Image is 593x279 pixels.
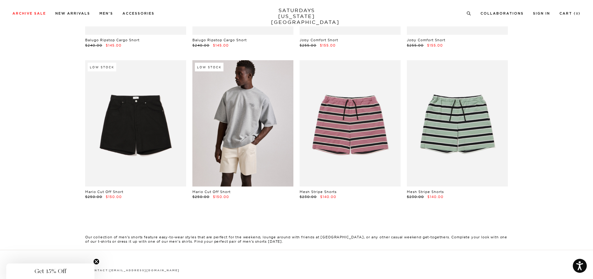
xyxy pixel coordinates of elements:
[99,12,113,15] a: Men's
[407,190,444,194] a: Mesh Stripe Shorts
[427,195,444,199] span: $140.00
[6,263,94,279] div: Get 15% OffClose teaser
[533,12,550,15] a: Sign In
[320,195,336,199] span: $140.00
[88,63,116,71] div: Low Stock
[213,43,229,47] span: $145.00
[213,195,229,199] span: $150.00
[271,7,322,25] a: SATURDAYS[US_STATE][GEOGRAPHIC_DATA]
[320,43,336,47] span: $155.00
[55,12,90,15] a: New Arrivals
[192,38,247,42] a: Balugo Ripstop Cargo Short
[122,12,154,15] a: Accessories
[192,190,231,194] a: Mario Cut Off Short
[192,195,209,199] span: $250.00
[300,43,316,47] span: $255.00
[79,229,514,250] div: Our collection of men’s shorts feature easy-to-wear styles that are perfect for the weekend, loun...
[93,259,99,265] button: Close teaser
[407,43,424,47] span: $255.00
[12,12,46,15] a: Archive Sale
[407,195,424,199] span: $230.00
[109,268,179,272] a: [EMAIL_ADDRESS][DOMAIN_NAME]
[106,43,122,47] span: $145.00
[300,195,317,199] span: $230.00
[407,38,445,42] a: Joby Comfort Short
[480,12,524,15] a: Collaborations
[85,38,140,42] a: Balugo Ripstop Cargo Short
[85,43,102,47] span: $240.00
[85,190,123,194] a: Mario Cut Off Short
[427,43,443,47] span: $155.00
[300,38,338,42] a: Joby Comfort Short
[300,190,337,194] a: Mesh Stripe Shorts
[559,12,581,15] a: Cart (0)
[106,195,122,199] span: $150.00
[192,43,209,47] span: $240.00
[89,269,110,272] strong: contact:
[195,63,223,71] div: Low Stock
[34,268,66,275] span: Get 15% Off
[85,195,102,199] span: $250.00
[576,12,578,15] small: 0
